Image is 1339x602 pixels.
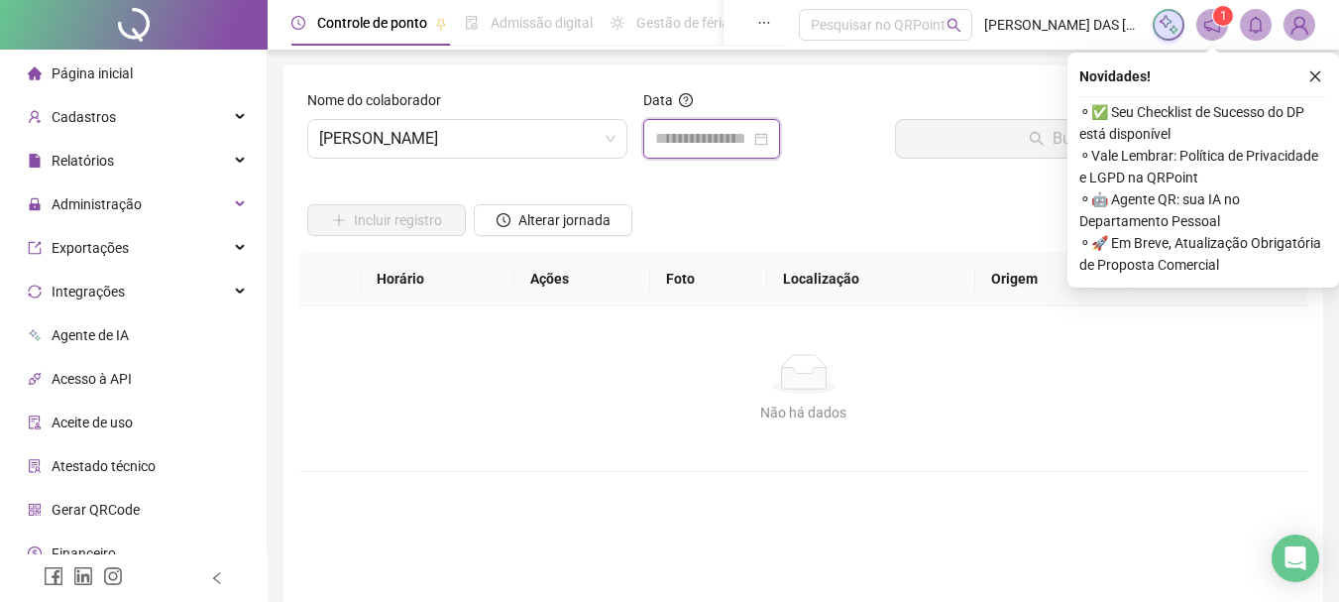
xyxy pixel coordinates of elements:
[73,566,93,586] span: linkedin
[465,16,479,30] span: file-done
[643,92,673,108] span: Data
[975,252,1127,306] th: Origem
[497,213,510,227] span: clock-circle
[28,503,42,517] span: qrcode
[1079,232,1327,276] span: ⚬ 🚀 Em Breve, Atualização Obrigatória de Proposta Comercial
[518,209,611,231] span: Alterar jornada
[52,415,133,430] span: Aceite de uso
[679,93,693,107] span: question-circle
[52,371,132,387] span: Acesso à API
[1079,101,1327,145] span: ⚬ ✅ Seu Checklist de Sucesso do DP está disponível
[895,119,1299,159] button: Buscar registros
[1158,14,1179,36] img: sparkle-icon.fc2bf0ac1784a2077858766a79e2daf3.svg
[474,214,632,230] a: Alterar jornada
[52,545,116,561] span: Financeiro
[317,15,427,31] span: Controle de ponto
[947,18,961,33] span: search
[28,459,42,473] span: solution
[1079,188,1327,232] span: ⚬ 🤖 Agente QR: sua IA no Departamento Pessoal
[319,120,615,158] span: LUCIAN DA CRUZ CAMARGO
[52,502,140,518] span: Gerar QRCode
[52,196,142,212] span: Administração
[28,66,42,80] span: home
[28,372,42,386] span: api
[1220,9,1227,23] span: 1
[103,566,123,586] span: instagram
[757,16,771,30] span: ellipsis
[28,416,42,429] span: audit
[984,14,1141,36] span: [PERSON_NAME] DAS [PERSON_NAME] COMERCIAL
[28,197,42,211] span: lock
[52,240,129,256] span: Exportações
[1284,10,1314,40] img: 88193
[291,16,305,30] span: clock-circle
[636,15,736,31] span: Gestão de férias
[52,327,129,343] span: Agente de IA
[767,252,976,306] th: Localização
[28,110,42,124] span: user-add
[52,153,114,169] span: Relatórios
[52,65,133,81] span: Página inicial
[28,285,42,299] span: sync
[52,458,156,474] span: Atestado técnico
[435,18,447,30] span: pushpin
[361,252,514,306] th: Horário
[28,546,42,560] span: dollar
[1308,69,1322,83] span: close
[491,15,593,31] span: Admissão digital
[52,284,125,300] span: Integrações
[1247,16,1265,34] span: bell
[307,89,454,111] label: Nome do colaborador
[1272,535,1319,582] div: Open Intercom Messenger
[1213,6,1233,26] sup: 1
[28,154,42,168] span: file
[474,204,632,236] button: Alterar jornada
[307,204,466,236] button: Incluir registro
[1203,16,1221,34] span: notification
[1079,65,1151,87] span: Novidades !
[611,16,624,30] span: sun
[210,571,224,585] span: left
[514,252,650,306] th: Ações
[650,252,767,306] th: Foto
[323,402,1283,423] div: Não há dados
[28,241,42,255] span: export
[52,109,116,125] span: Cadastros
[1079,145,1327,188] span: ⚬ Vale Lembrar: Política de Privacidade e LGPD na QRPoint
[44,566,63,586] span: facebook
